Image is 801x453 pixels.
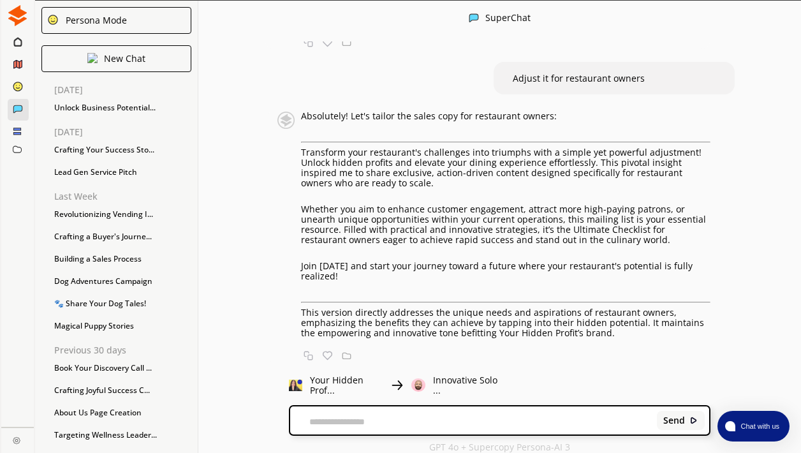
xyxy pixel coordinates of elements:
[48,359,198,378] div: Book Your Discovery Call ...
[48,249,198,269] div: Building a Sales Process
[301,147,711,188] p: Transform your restaurant's challenges into triumphs with a simple yet powerful adjustment! Unloc...
[342,38,351,47] img: Save
[13,436,20,444] img: Close
[48,272,198,291] div: Dog Adventures Campaign
[48,205,198,224] div: Revolutionizing Vending I...
[104,54,145,64] p: New Chat
[54,191,198,202] p: Last Week
[48,316,198,336] div: Magical Puppy Stories
[54,345,198,355] p: Previous 30 days
[717,411,790,442] button: atlas-launcher
[411,378,425,393] img: Close
[304,38,313,47] img: Copy
[277,111,295,130] img: Close
[513,72,645,84] span: Adjust it for restaurant owners
[301,261,711,281] p: Join [DATE] and start your journey toward a future where your restaurant's potential is fully rea...
[87,53,98,63] img: Close
[323,351,332,360] img: Favorite
[301,204,711,245] p: Whether you aim to enhance customer engagement, attract more high-paying patrons, or unearth uniq...
[390,378,404,393] img: Close
[48,403,198,422] div: About Us Page Creation
[48,294,198,313] div: 🐾 Share Your Dog Tales!
[48,140,198,160] div: Crafting Your Success Sto...
[735,421,782,431] span: Chat with us
[289,378,302,393] img: Close
[323,38,332,47] img: Favorite
[48,163,198,182] div: Lead Gen Service Pitch
[433,375,500,396] p: Innovative Solo ...
[54,127,198,137] p: [DATE]
[663,415,685,426] b: Send
[304,351,313,360] img: Copy
[342,351,351,360] img: Save
[689,416,698,425] img: Close
[1,427,34,450] a: Close
[485,13,531,25] div: SuperChat
[301,111,711,121] p: Absolutely! Let's tailor the sales copy for restaurant owners:
[301,308,711,338] p: This version directly addresses the unique needs and aspirations of restaurant owners, emphasizin...
[469,13,479,23] img: Close
[310,375,383,396] p: Your Hidden Prof...
[429,442,570,452] p: GPT 4o + Supercopy Persona-AI 3
[48,426,198,445] div: Targeting Wellness Leader...
[48,227,198,246] div: Crafting a Buyer's Journe...
[61,15,127,26] div: Persona Mode
[7,5,28,26] img: Close
[48,381,198,400] div: Crafting Joyful Success C...
[48,98,198,117] div: Unlock Business Potential...
[54,85,198,95] p: [DATE]
[47,14,59,26] img: Close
